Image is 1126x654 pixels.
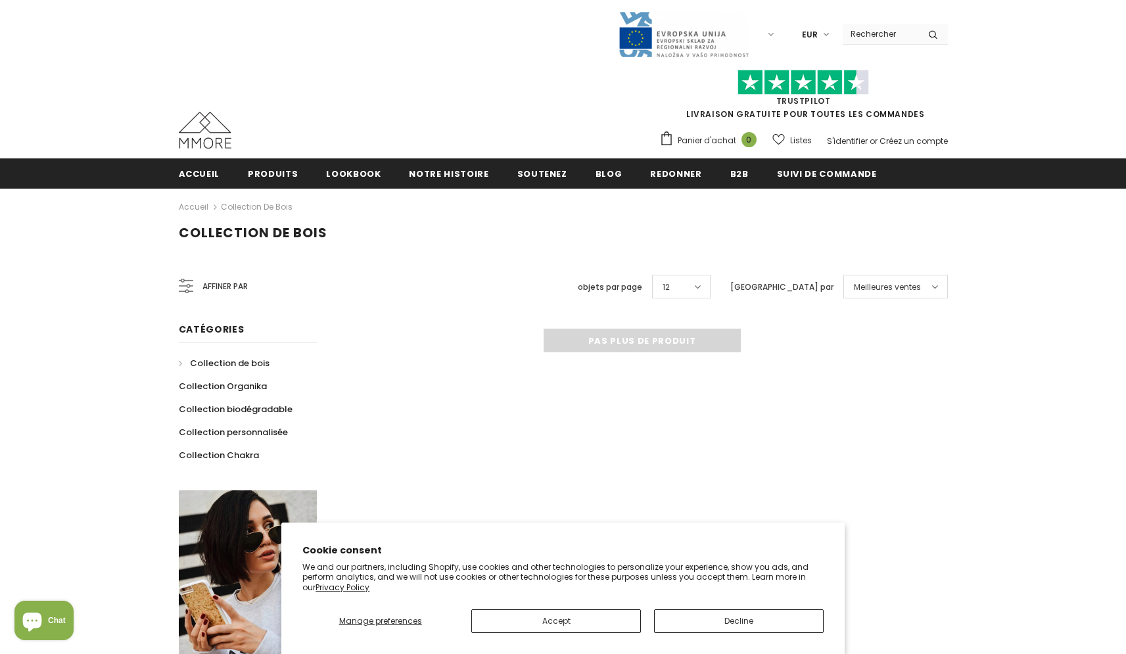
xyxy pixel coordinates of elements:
[179,375,267,398] a: Collection Organika
[471,609,641,633] button: Accept
[517,168,567,180] span: soutenez
[730,281,833,294] label: [GEOGRAPHIC_DATA] par
[596,168,622,180] span: Blog
[802,28,818,41] span: EUR
[870,135,878,147] span: or
[650,168,701,180] span: Redonner
[854,281,921,294] span: Meilleures ventes
[659,131,763,151] a: Panier d'achat 0
[777,158,877,188] a: Suivi de commande
[179,398,293,421] a: Collection biodégradable
[179,158,220,188] a: Accueil
[302,562,824,593] p: We and our partners, including Shopify, use cookies and other technologies to personalize your ex...
[179,444,259,467] a: Collection Chakra
[179,168,220,180] span: Accueil
[302,609,458,633] button: Manage preferences
[179,323,245,336] span: Catégories
[827,135,868,147] a: S'identifier
[776,95,831,106] a: TrustPilot
[409,168,488,180] span: Notre histoire
[179,199,208,215] a: Accueil
[650,158,701,188] a: Redonner
[190,357,270,369] span: Collection de bois
[843,24,918,43] input: Search Site
[578,281,642,294] label: objets par page
[316,582,369,593] a: Privacy Policy
[202,279,248,294] span: Affiner par
[730,158,749,188] a: B2B
[654,609,824,633] button: Decline
[179,403,293,415] span: Collection biodégradable
[179,449,259,461] span: Collection Chakra
[618,11,749,58] img: Javni Razpis
[179,352,270,375] a: Collection de bois
[179,426,288,438] span: Collection personnalisée
[11,601,78,643] inbox-online-store-chat: Shopify online store chat
[777,168,877,180] span: Suivi de commande
[179,421,288,444] a: Collection personnalisée
[326,158,381,188] a: Lookbook
[179,223,327,242] span: Collection de bois
[409,158,488,188] a: Notre histoire
[248,158,298,188] a: Produits
[596,158,622,188] a: Blog
[663,281,670,294] span: 12
[730,168,749,180] span: B2B
[678,134,736,147] span: Panier d'achat
[618,28,749,39] a: Javni Razpis
[880,135,948,147] a: Créez un compte
[221,201,293,212] a: Collection de bois
[738,70,869,95] img: Faites confiance aux étoiles pilotes
[339,615,422,626] span: Manage preferences
[741,132,757,147] span: 0
[659,76,948,120] span: LIVRAISON GRATUITE POUR TOUTES LES COMMANDES
[790,134,812,147] span: Listes
[772,129,812,152] a: Listes
[517,158,567,188] a: soutenez
[179,112,231,149] img: Cas MMORE
[248,168,298,180] span: Produits
[326,168,381,180] span: Lookbook
[302,544,824,557] h2: Cookie consent
[179,380,267,392] span: Collection Organika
